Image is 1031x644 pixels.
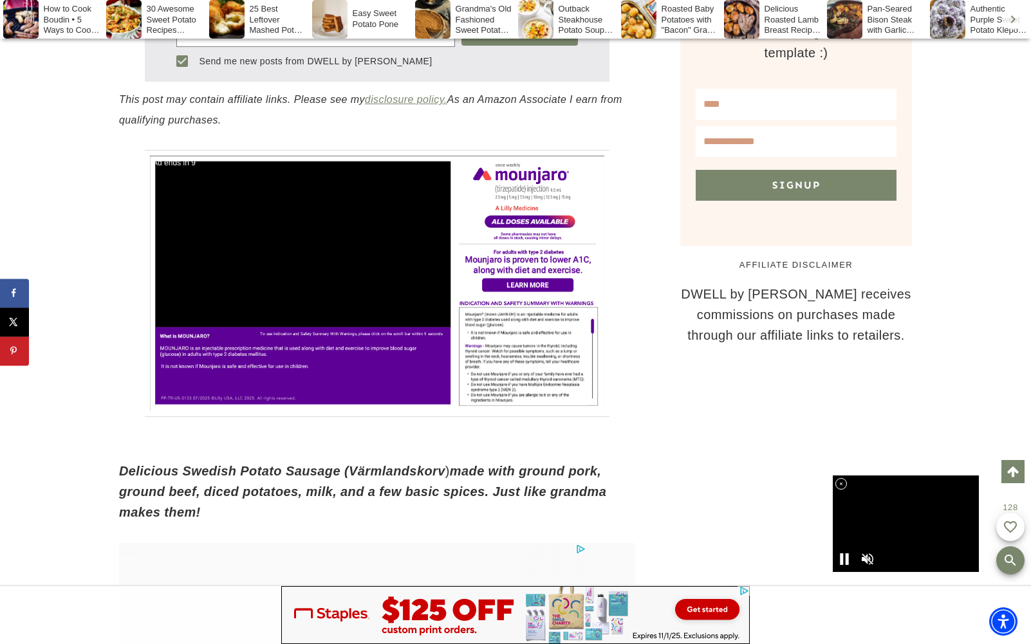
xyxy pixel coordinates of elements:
[119,464,606,519] em: made with ground pork, ground beef, diced potatoes, milk, and a few basic spices. Just like grand...
[119,94,622,125] em: This post may contain affiliate links. Please see my As an Amazon Associate I earn from qualifyin...
[28,331,443,336] div: To see Indication and Safety Summary With Warnings, please click on the scroll bar within 9 seconds
[105,181,150,193] span: See More
[12,40,180,193] span: Talking to a doctor is key when deciding if once-monthly [MEDICAL_DATA] is the right fit to help ...
[119,464,445,478] em: Delicious Swedish Potato Sausage ( Värmlandskorv
[700,358,893,519] iframe: Advertisement
[365,94,447,105] a: disclosure policy.
[1001,460,1025,483] a: Scroll to top
[680,259,912,271] h5: AFFILIATE DISCLAIMER
[680,284,912,345] p: DWELL by [PERSON_NAME] receives commissions on purchases made through our affiliate links to reta...
[281,586,750,644] iframe: Advertisement
[119,543,588,601] iframe: Advertisement
[696,170,896,201] button: Signup
[989,607,1017,636] div: Accessibility Menu
[119,461,635,522] p: )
